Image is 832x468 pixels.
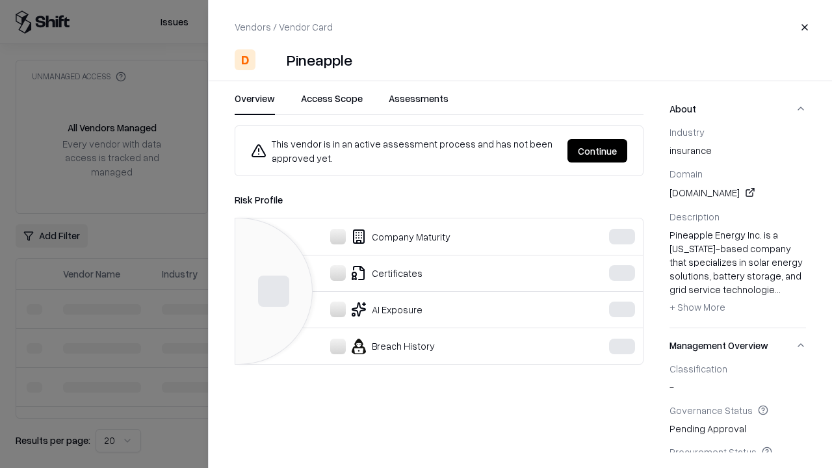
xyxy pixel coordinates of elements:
button: Continue [567,139,627,162]
button: About [669,92,806,126]
div: Pineapple [287,49,352,70]
div: [DOMAIN_NAME] [669,185,806,200]
div: Classification [669,363,806,374]
button: Assessments [389,92,448,115]
div: insurance [669,126,806,157]
img: Pineapple [261,49,281,70]
div: Pineapple Energy Inc. is a [US_STATE]-based company that specializes in solar energy solutions, b... [669,228,806,318]
div: Procurement Status [669,446,806,458]
div: Certificates [246,265,569,281]
p: Vendors / Vendor Card [235,20,333,34]
span: ... [775,283,781,295]
div: D [235,49,255,70]
div: About [669,126,806,328]
div: AI Exposure [246,302,569,317]
div: This vendor is in an active assessment process and has not been approved yet. [251,136,557,165]
div: Breach History [246,339,569,354]
button: Overview [235,92,275,115]
div: - [669,363,806,394]
button: Access Scope [301,92,363,115]
button: Management Overview [669,328,806,363]
button: + Show More [669,296,725,317]
div: Domain [669,168,806,179]
div: Risk Profile [235,192,643,207]
span: + Show More [669,301,725,313]
div: Description [669,211,806,222]
div: Company Maturity [246,229,569,244]
div: Industry [669,126,806,138]
div: Governance Status [669,404,806,416]
div: Pending Approval [669,404,806,435]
